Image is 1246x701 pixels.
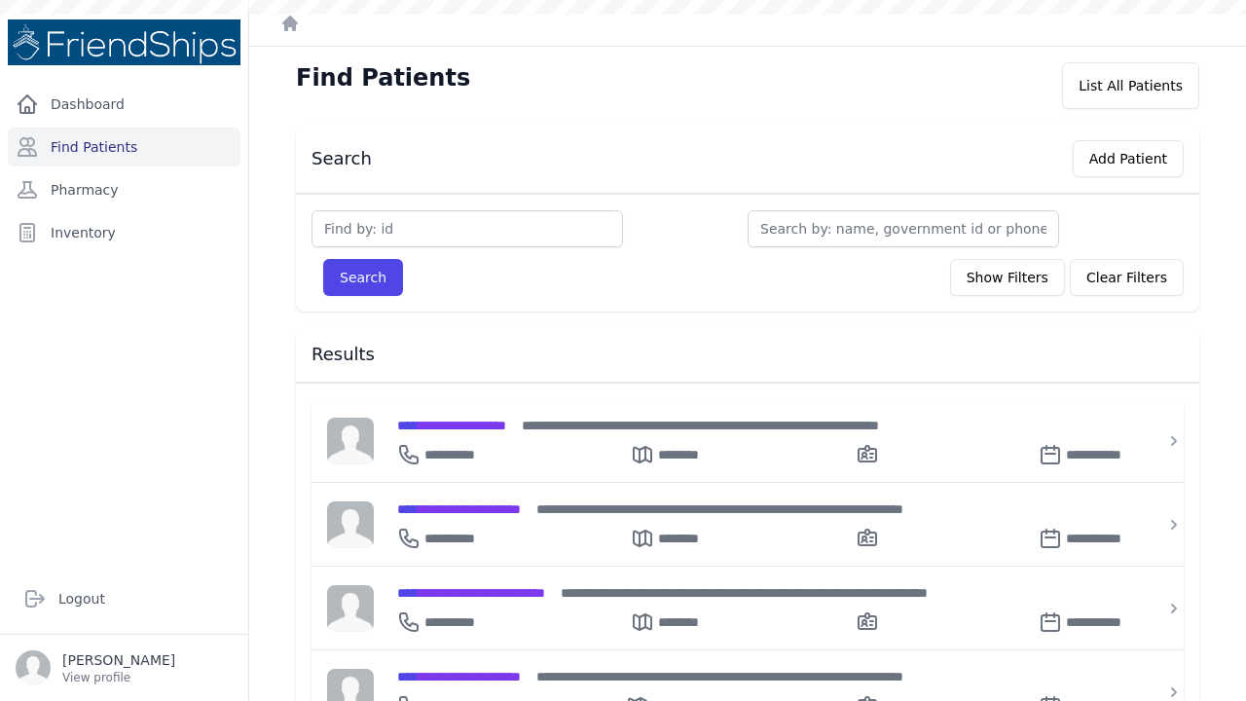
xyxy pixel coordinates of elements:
[8,170,240,209] a: Pharmacy
[1070,259,1184,296] button: Clear Filters
[1062,62,1199,109] div: List All Patients
[296,62,470,93] h1: Find Patients
[1073,140,1184,177] button: Add Patient
[8,213,240,252] a: Inventory
[8,128,240,166] a: Find Patients
[311,343,1184,366] h3: Results
[327,418,374,464] img: person-242608b1a05df3501eefc295dc1bc67a.jpg
[311,210,623,247] input: Find by: id
[62,670,175,685] p: View profile
[950,259,1065,296] button: Show Filters
[323,259,403,296] button: Search
[8,19,240,65] img: Medical Missions EMR
[327,501,374,548] img: person-242608b1a05df3501eefc295dc1bc67a.jpg
[8,85,240,124] a: Dashboard
[327,585,374,632] img: person-242608b1a05df3501eefc295dc1bc67a.jpg
[748,210,1059,247] input: Search by: name, government id or phone
[62,650,175,670] p: [PERSON_NAME]
[16,650,233,685] a: [PERSON_NAME] View profile
[16,579,233,618] a: Logout
[311,147,372,170] h3: Search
